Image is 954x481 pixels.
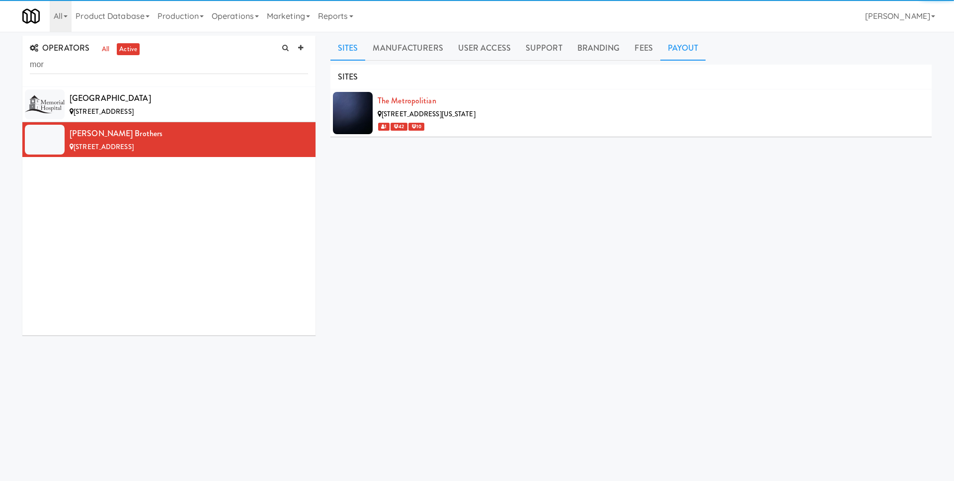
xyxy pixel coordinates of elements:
[391,123,407,131] span: 42
[627,36,660,61] a: Fees
[378,123,390,131] span: 1
[408,123,424,131] span: 10
[74,142,134,152] span: [STREET_ADDRESS]
[518,36,570,61] a: Support
[451,36,518,61] a: User Access
[378,95,436,106] a: The Metropolitian
[70,126,308,141] div: [PERSON_NAME] Brothers
[30,56,308,74] input: Search Operator
[74,107,134,116] span: [STREET_ADDRESS]
[70,91,308,106] div: [GEOGRAPHIC_DATA]
[30,42,89,54] span: OPERATORS
[660,36,706,61] a: Payout
[570,36,628,61] a: Branding
[22,7,40,25] img: Micromart
[117,43,140,56] a: active
[330,36,366,61] a: Sites
[382,109,476,119] span: [STREET_ADDRESS][US_STATE]
[365,36,450,61] a: Manufacturers
[22,122,316,157] li: [PERSON_NAME] Brothers[STREET_ADDRESS]
[22,87,316,122] li: [GEOGRAPHIC_DATA][STREET_ADDRESS]
[99,43,112,56] a: all
[338,71,358,82] span: SITES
